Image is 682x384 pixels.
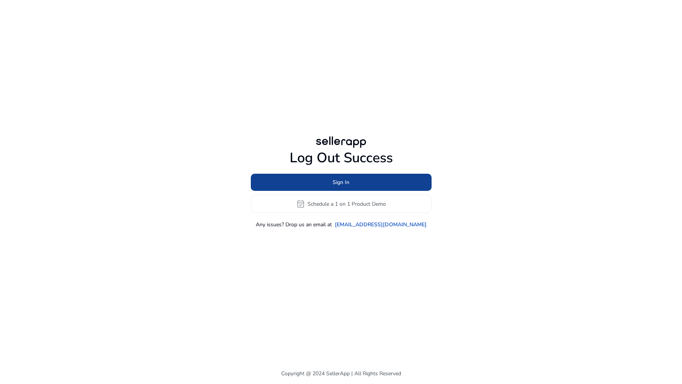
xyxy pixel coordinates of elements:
[251,150,432,166] h1: Log Out Success
[333,178,349,186] span: Sign In
[251,174,432,191] button: Sign In
[296,199,305,208] span: event_available
[251,195,432,213] button: event_availableSchedule a 1 on 1 Product Demo
[335,221,427,229] a: [EMAIL_ADDRESS][DOMAIN_NAME]
[256,221,332,229] p: Any issues? Drop us an email at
